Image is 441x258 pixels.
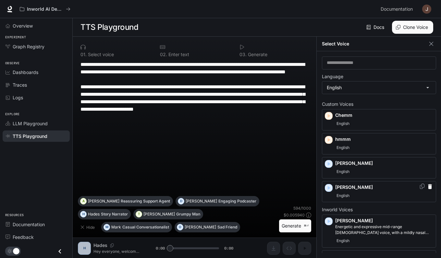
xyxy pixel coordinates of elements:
button: T[PERSON_NAME]Grumpy Man [133,209,203,219]
span: LLM Playground [13,120,48,127]
p: [PERSON_NAME] [88,199,119,203]
p: Engaging Podcaster [218,199,256,203]
p: [PERSON_NAME] [335,160,433,166]
a: Traces [3,79,70,91]
p: hmmm [335,136,433,142]
div: H [80,209,86,219]
p: Inworld Voices [322,207,436,212]
a: Dashboards [3,67,70,78]
a: Docs [365,21,387,34]
p: Chemm [335,112,433,118]
button: Clone Voice [392,21,433,34]
p: 0 2 . [160,52,167,57]
p: Casual Conversationalist [122,225,169,229]
span: TTS Playground [13,133,47,140]
div: M [104,222,110,232]
span: Graph Registry [13,43,44,50]
p: Hades [88,212,100,216]
span: Documentation [13,221,45,228]
a: Overview [3,20,70,31]
span: English [335,168,351,176]
p: [PERSON_NAME] [335,217,433,224]
p: 0 3 . [239,52,247,57]
span: Dark mode toggle [13,247,19,254]
p: [PERSON_NAME] [186,199,217,203]
div: D [178,196,184,206]
div: A [80,196,86,206]
p: Grumpy Man [176,212,200,216]
a: Logs [3,92,70,103]
a: TTS Playground [3,130,70,142]
span: Dashboards [13,69,38,76]
p: 0 1 . [80,52,87,57]
a: LLM Playground [3,118,70,129]
button: All workspaces [17,3,73,16]
p: Generate [247,52,267,57]
a: Documentation [3,219,70,230]
p: Energetic and expressive mid-range male voice, with a mildly nasal quality [335,224,433,236]
p: Enter text [167,52,189,57]
span: English [335,237,351,245]
button: Copy Voice ID [419,184,425,189]
span: Feedback [13,234,34,240]
button: Hide [78,222,99,232]
p: $ 0.005940 [284,212,305,218]
span: English [335,192,351,200]
span: Documentation [381,5,413,13]
p: Sad Friend [217,225,237,229]
p: 594 / 1000 [293,205,311,211]
p: Inworld AI Demos [27,6,63,12]
p: [PERSON_NAME] [335,184,433,190]
button: Close drawer [53,245,67,258]
p: Select voice [87,52,114,57]
button: Generate⌘⏎ [279,219,311,233]
span: English [335,144,351,152]
button: O[PERSON_NAME]Sad Friend [175,222,240,232]
h1: TTS Playground [80,21,138,34]
span: Logs [13,94,23,101]
button: User avatar [420,3,433,16]
span: Traces [13,81,27,88]
p: Reassuring Support Agent [121,199,170,203]
button: HHadesStory Narrator [78,209,131,219]
img: User avatar [422,5,431,14]
a: Documentation [378,3,418,16]
span: English [335,120,351,128]
div: O [177,222,183,232]
div: English [322,81,436,94]
p: Custom Voices [322,102,436,106]
a: Graph Registry [3,41,70,52]
p: Language [322,74,343,79]
p: [PERSON_NAME] [143,212,175,216]
p: ⌘⏎ [304,224,309,228]
p: Mark [111,225,121,229]
div: T [136,209,142,219]
button: A[PERSON_NAME]Reassuring Support Agent [78,196,173,206]
span: Overview [13,22,33,29]
button: D[PERSON_NAME]Engaging Podcaster [176,196,259,206]
p: [PERSON_NAME] [185,225,216,229]
p: Story Narrator [101,212,128,216]
a: Feedback [3,231,70,243]
button: MMarkCasual Conversationalist [101,222,172,232]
